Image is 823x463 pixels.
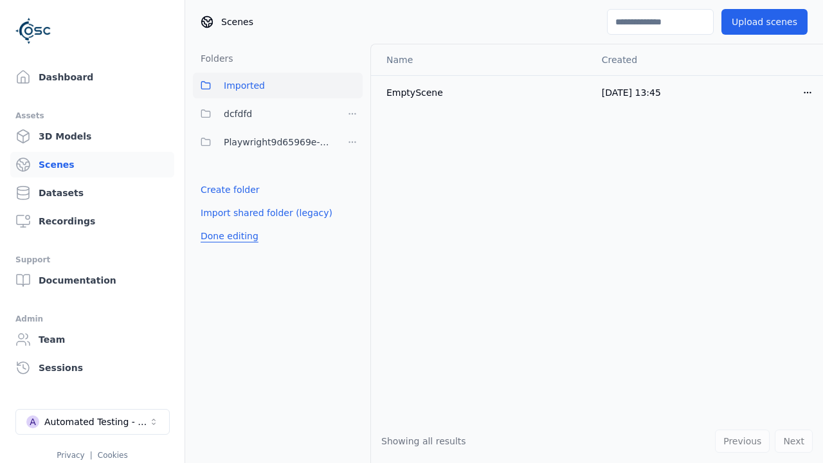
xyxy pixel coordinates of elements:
a: Cookies [98,451,128,460]
span: Scenes [221,15,253,28]
div: Assets [15,108,169,123]
a: 3D Models [10,123,174,149]
button: Done editing [193,224,266,248]
img: Logo [15,13,51,49]
h3: Folders [193,52,233,65]
button: Upload scenes [721,9,808,35]
div: A [26,415,39,428]
button: dcfdfd [193,101,334,127]
a: Sessions [10,355,174,381]
a: Scenes [10,152,174,177]
button: Select a workspace [15,409,170,435]
a: Recordings [10,208,174,234]
button: Create folder [193,178,267,201]
span: dcfdfd [224,106,252,122]
span: Imported [224,78,265,93]
a: Create folder [201,183,260,196]
div: Admin [15,311,169,327]
div: Support [15,252,169,268]
a: Import shared folder (legacy) [201,206,332,219]
span: Showing all results [381,436,466,446]
a: Documentation [10,268,174,293]
span: Playwright9d65969e-e1b6-4b86-a120-8736b85abde5 [224,134,334,150]
button: Playwright9d65969e-e1b6-4b86-a120-8736b85abde5 [193,129,334,155]
button: Import shared folder (legacy) [193,201,340,224]
th: Name [371,44,592,75]
th: Created [592,44,792,75]
span: | [90,451,93,460]
a: Team [10,327,174,352]
button: Imported [193,73,363,98]
a: Dashboard [10,64,174,90]
a: Privacy [57,451,84,460]
div: Automated Testing - Playwright [44,415,149,428]
a: Datasets [10,180,174,206]
div: EmptyScene [386,86,581,99]
span: [DATE] 13:45 [602,87,661,98]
